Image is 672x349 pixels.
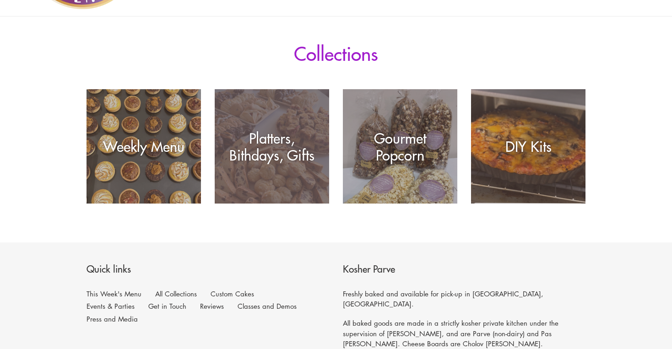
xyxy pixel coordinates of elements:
a: This Week's Menu [87,289,141,298]
p: Freshly baked and available for pick-up in [GEOGRAPHIC_DATA],[GEOGRAPHIC_DATA]. [343,289,585,309]
a: Weekly Menu [87,89,201,204]
div: Weekly Menu [87,138,201,155]
a: All Collections [155,289,197,298]
a: DIY Kits [471,89,585,204]
div: Platters, Bithdays, Gifts [215,129,329,163]
a: Get in Touch [148,301,186,311]
a: Events & Parties [87,301,135,311]
a: Gourmet Popcorn [343,89,457,204]
a: Press and Media [87,314,138,323]
a: Custom Cakes [211,289,254,298]
div: DIY Kits [471,138,585,155]
a: Reviews [200,301,224,311]
div: Gourmet Popcorn [343,129,457,163]
p: Kosher Parve [343,263,585,277]
a: Platters, Bithdays, Gifts [215,89,329,204]
h1: Collections [87,42,585,64]
p: All baked goods are made in a strictly kosher private kitchen under the supervision of [PERSON_NA... [343,318,585,349]
a: Classes and Demos [238,301,297,311]
p: Quick links [87,263,329,277]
